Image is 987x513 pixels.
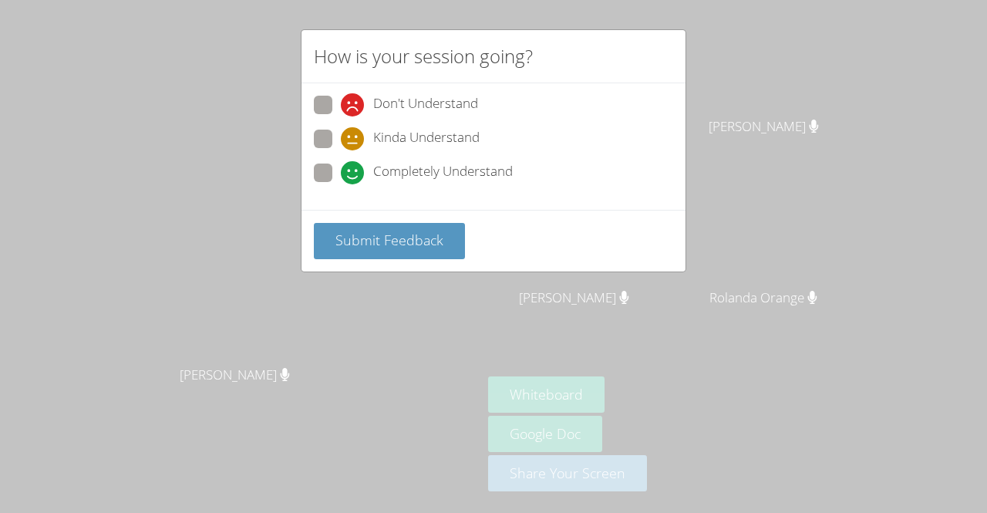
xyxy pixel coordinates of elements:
[314,42,533,70] h2: How is your session going?
[373,161,513,184] span: Completely Understand
[314,223,465,259] button: Submit Feedback
[373,93,478,116] span: Don't Understand
[373,127,480,150] span: Kinda Understand
[335,231,443,249] span: Submit Feedback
